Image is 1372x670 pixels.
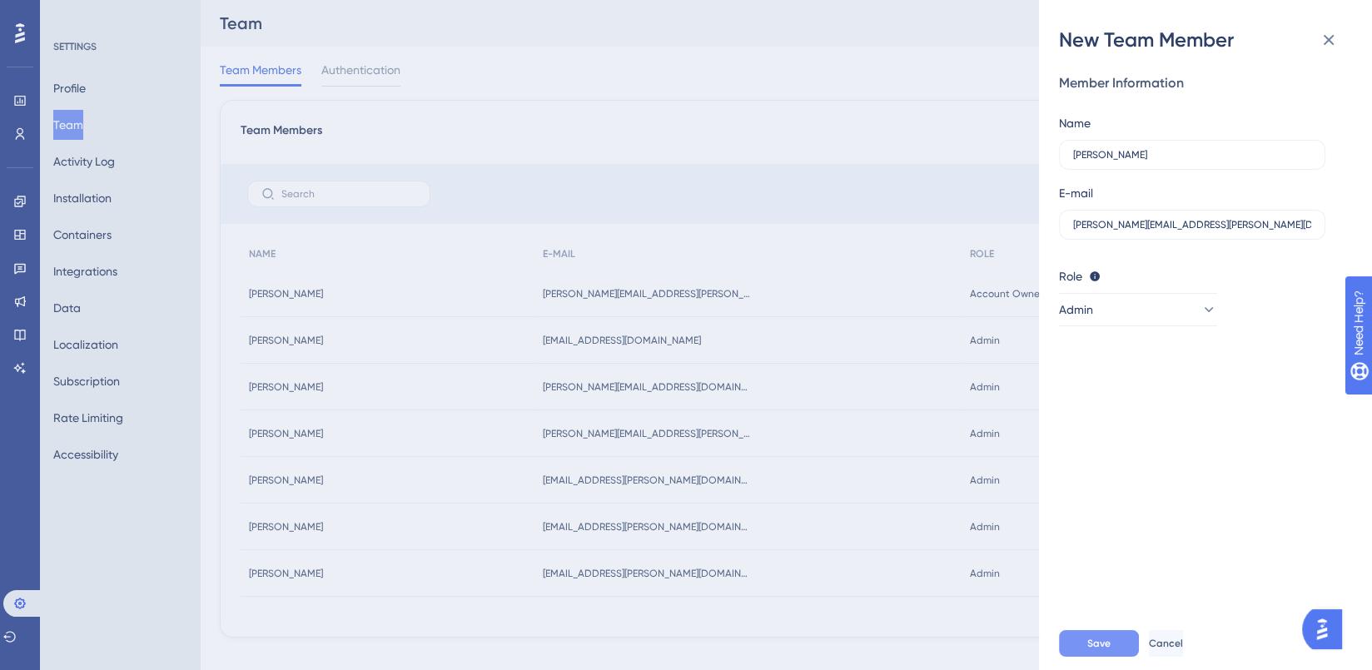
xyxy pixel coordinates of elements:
[1302,604,1352,654] iframe: UserGuiding AI Assistant Launcher
[1149,630,1183,657] button: Cancel
[1059,266,1082,286] span: Role
[1073,149,1311,161] input: Name
[1059,300,1093,320] span: Admin
[1059,73,1339,93] div: Member Information
[1087,637,1111,650] span: Save
[39,4,104,24] span: Need Help?
[1059,630,1139,657] button: Save
[1149,637,1183,650] span: Cancel
[1059,113,1091,133] div: Name
[1059,293,1217,326] button: Admin
[1059,183,1093,203] div: E-mail
[1059,27,1352,53] div: New Team Member
[1073,219,1311,231] input: E-mail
